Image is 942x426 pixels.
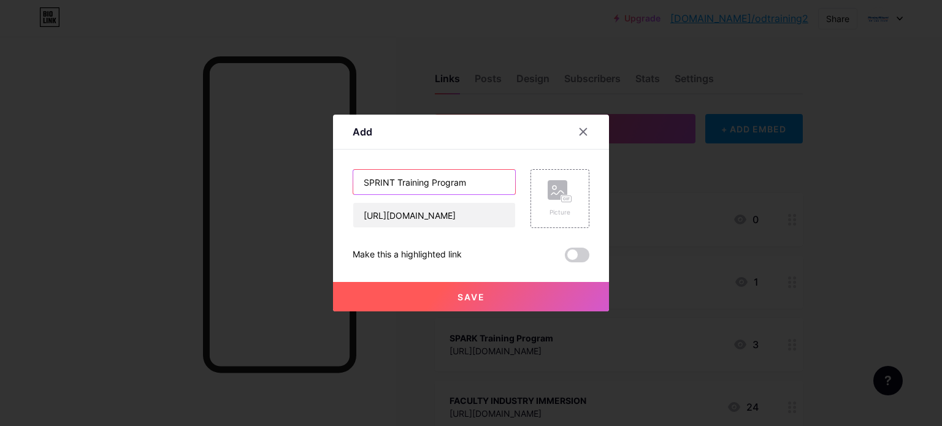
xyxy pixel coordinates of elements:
[353,170,515,194] input: Title
[333,282,609,311] button: Save
[458,292,485,302] span: Save
[353,124,372,139] div: Add
[548,208,572,217] div: Picture
[353,248,462,262] div: Make this a highlighted link
[353,203,515,227] input: URL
